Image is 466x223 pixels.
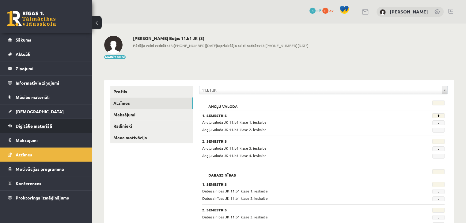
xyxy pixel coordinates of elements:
span: 11.b1 JK [202,86,439,94]
a: [PERSON_NAME] [390,9,428,15]
span: 0 [322,8,328,14]
span: - [432,196,445,201]
span: xp [329,8,333,13]
span: Atzīmes [16,152,32,157]
a: Motivācijas programma [8,162,84,176]
legend: Maksājumi [16,133,84,147]
b: Pēdējo reizi redzēts [133,43,169,48]
a: 3 mP [309,8,321,13]
span: Dabaszinības JK 11.b1 klase 1. ieskaite [202,188,268,193]
button: Mainīt bildi [104,55,126,59]
a: Mana motivācija [110,132,193,143]
a: Sākums [8,33,84,47]
span: Angļu valoda JK 11.b1 klase 3. ieskaite [202,146,267,151]
a: [DEMOGRAPHIC_DATA] [8,104,84,119]
span: - [432,154,445,159]
h3: 1. Semestris [202,113,403,118]
span: - [432,189,445,194]
a: Maksājumi [110,109,193,120]
span: mP [316,8,321,13]
a: Atzīmes [110,97,193,109]
h2: Dabaszinības [202,169,242,175]
span: Sākums [16,37,31,42]
span: - [432,215,445,220]
span: Angļu valoda JK 11.b1 klase 1. ieskaite [202,120,267,125]
a: Radinieki [110,120,193,132]
a: Aktuāli [8,47,84,61]
span: Angļu valoda JK 11.b1 klase 4. ieskaite [202,153,267,158]
b: Iepriekšējo reizi redzēts [217,43,260,48]
span: - [432,120,445,125]
span: Motivācijas programma [16,166,64,172]
h2: Angļu valoda [202,101,244,107]
a: 0 xp [322,8,336,13]
span: 13:[PHONE_NUMBER][DATE] 13:[PHONE_NUMBER][DATE] [133,43,309,48]
a: Profils [110,86,193,97]
h3: 1. Semestris [202,182,403,186]
span: Proktoringa izmēģinājums [16,195,69,200]
a: Maksājumi [8,133,84,147]
span: Digitālie materiāli [16,123,52,129]
a: Atzīmes [8,148,84,162]
h3: 2. Semestris [202,139,403,143]
span: - [432,128,445,133]
a: Informatīvie ziņojumi [8,76,84,90]
span: Dabaszinības JK 11.b1 klase 2. ieskaite [202,196,268,201]
legend: Informatīvie ziņojumi [16,76,84,90]
a: Digitālie materiāli [8,119,84,133]
a: Rīgas 1. Tālmācības vidusskola [7,11,56,26]
h3: 2. Semestris [202,208,403,212]
img: Alvis Buģis [104,36,123,54]
a: Proktoringa izmēģinājums [8,191,84,205]
span: [DEMOGRAPHIC_DATA] [16,109,64,114]
span: Mācību materiāli [16,94,50,100]
span: Konferences [16,181,41,186]
span: Dabaszinības JK 11.b1 klase 3. ieskaite [202,214,268,219]
span: Aktuāli [16,51,30,57]
legend: Ziņojumi [16,61,84,75]
a: Konferences [8,176,84,190]
a: Ziņojumi [8,61,84,75]
span: - [432,146,445,151]
img: Alvis Buģis [380,9,386,15]
h2: [PERSON_NAME] Buģis 11.b1 JK (3) [133,36,309,41]
span: Angļu valoda JK 11.b1 klase 2. ieskaite [202,127,267,132]
span: 3 [309,8,316,14]
a: 11.b1 JK [199,86,447,94]
a: Mācību materiāli [8,90,84,104]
